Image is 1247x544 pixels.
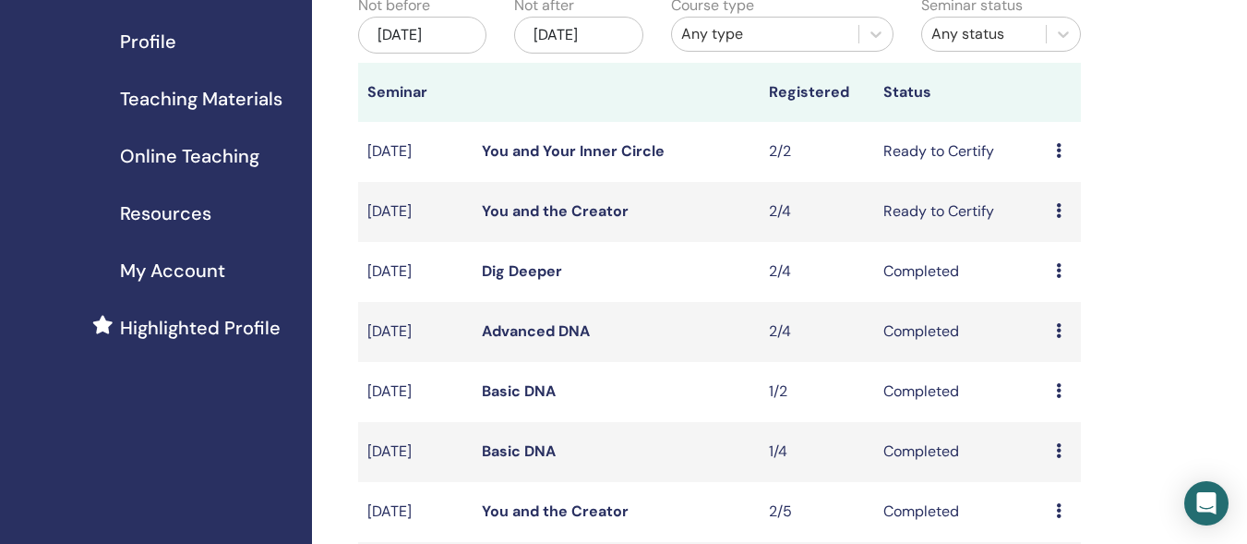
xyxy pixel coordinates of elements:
td: 2/5 [760,482,874,542]
a: Basic DNA [482,441,556,461]
span: My Account [120,257,225,284]
th: Status [874,63,1046,122]
a: Dig Deeper [482,261,562,281]
td: Completed [874,482,1046,542]
td: [DATE] [358,182,473,242]
td: Completed [874,302,1046,362]
a: Advanced DNA [482,321,590,341]
td: [DATE] [358,422,473,482]
td: [DATE] [358,302,473,362]
td: Completed [874,422,1046,482]
span: Teaching Materials [120,85,282,113]
td: 1/2 [760,362,874,422]
th: Registered [760,63,874,122]
a: You and the Creator [482,502,629,521]
a: You and the Creator [482,201,629,221]
div: Any type [681,23,849,45]
td: [DATE] [358,482,473,542]
td: [DATE] [358,242,473,302]
span: Resources [120,199,211,227]
a: You and Your Inner Circle [482,141,665,161]
td: 2/2 [760,122,874,182]
span: Online Teaching [120,142,259,170]
div: [DATE] [358,17,486,54]
td: [DATE] [358,362,473,422]
div: [DATE] [514,17,642,54]
div: Any status [931,23,1037,45]
span: Highlighted Profile [120,314,281,342]
span: Profile [120,28,176,55]
th: Seminar [358,63,473,122]
td: 1/4 [760,422,874,482]
td: 2/4 [760,242,874,302]
td: 2/4 [760,182,874,242]
td: [DATE] [358,122,473,182]
td: Completed [874,242,1046,302]
td: Ready to Certify [874,182,1046,242]
div: Open Intercom Messenger [1184,481,1229,526]
td: Ready to Certify [874,122,1046,182]
a: Basic DNA [482,381,556,401]
td: 2/4 [760,302,874,362]
td: Completed [874,362,1046,422]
